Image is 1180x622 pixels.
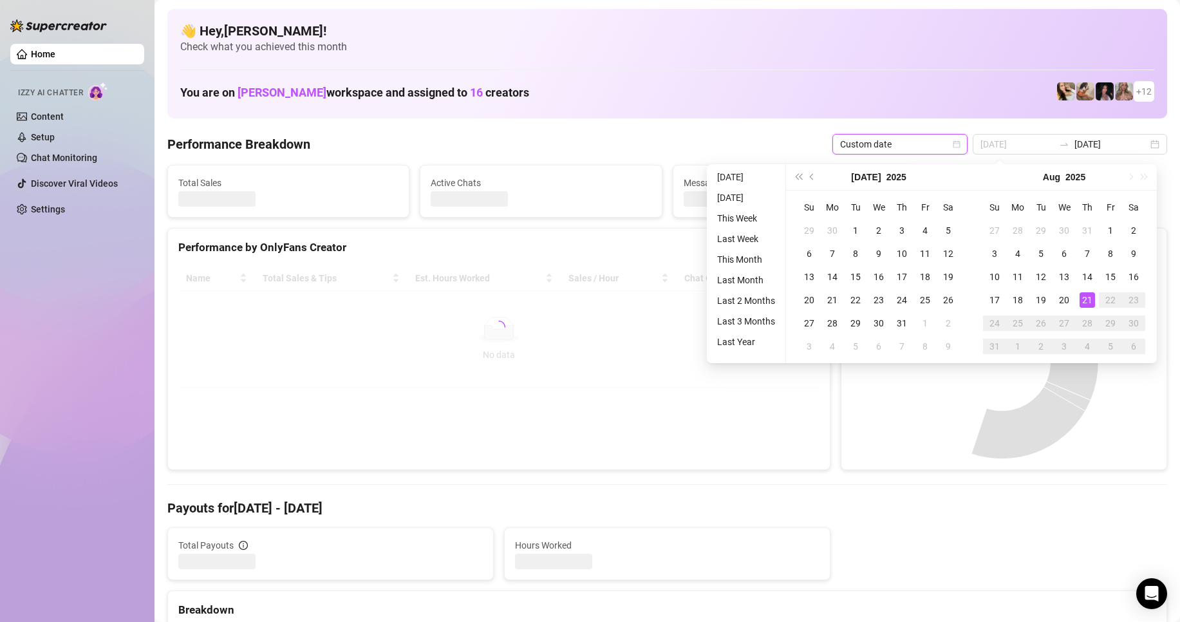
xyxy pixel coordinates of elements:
[1099,242,1122,265] td: 2025-08-08
[1053,335,1076,358] td: 2025-09-03
[941,269,956,285] div: 19
[791,164,805,190] button: Last year (Control + left)
[178,601,1156,619] div: Breakdown
[798,219,821,242] td: 2025-06-29
[18,87,83,99] span: Izzy AI Chatter
[937,196,960,219] th: Sa
[1103,316,1118,331] div: 29
[937,219,960,242] td: 2025-07-05
[167,135,310,153] h4: Performance Breakdown
[1096,82,1114,100] img: Baby (@babyyyybellaa)
[88,82,108,100] img: AI Chatter
[1006,242,1029,265] td: 2025-08-04
[178,176,398,190] span: Total Sales
[801,316,817,331] div: 27
[1099,219,1122,242] td: 2025-08-01
[1056,223,1072,238] div: 30
[844,242,867,265] td: 2025-07-08
[712,190,780,205] li: [DATE]
[1080,339,1095,354] div: 4
[1043,164,1060,190] button: Choose a month
[844,196,867,219] th: Tu
[1076,312,1099,335] td: 2025-08-28
[31,153,97,163] a: Chat Monitoring
[1029,242,1053,265] td: 2025-08-05
[1076,242,1099,265] td: 2025-08-07
[1057,82,1075,100] img: Avry (@avryjennerfree)
[1076,288,1099,312] td: 2025-08-21
[178,538,234,552] span: Total Payouts
[1006,312,1029,335] td: 2025-08-25
[798,242,821,265] td: 2025-07-06
[848,246,863,261] div: 8
[431,176,651,190] span: Active Chats
[848,339,863,354] div: 5
[913,312,937,335] td: 2025-08-01
[941,223,956,238] div: 5
[980,137,1054,151] input: Start date
[917,246,933,261] div: 11
[941,292,956,308] div: 26
[1103,246,1118,261] div: 8
[1122,335,1145,358] td: 2025-09-06
[712,231,780,247] li: Last Week
[178,239,819,256] div: Performance by OnlyFans Creator
[798,265,821,288] td: 2025-07-13
[890,312,913,335] td: 2025-07-31
[840,135,960,154] span: Custom date
[825,292,840,308] div: 21
[31,111,64,122] a: Content
[1080,223,1095,238] div: 31
[712,334,780,350] li: Last Year
[821,288,844,312] td: 2025-07-21
[1033,223,1049,238] div: 29
[801,292,817,308] div: 20
[1136,578,1167,609] div: Open Intercom Messenger
[492,320,506,334] span: loading
[1080,292,1095,308] div: 21
[1056,292,1072,308] div: 20
[917,223,933,238] div: 4
[31,204,65,214] a: Settings
[1056,269,1072,285] div: 13
[684,176,904,190] span: Messages Sent
[1006,219,1029,242] td: 2025-07-28
[31,132,55,142] a: Setup
[917,292,933,308] div: 25
[844,312,867,335] td: 2025-07-29
[983,312,1006,335] td: 2025-08-24
[1074,137,1148,151] input: End date
[31,49,55,59] a: Home
[983,335,1006,358] td: 2025-08-31
[983,196,1006,219] th: Su
[238,86,326,99] span: [PERSON_NAME]
[1010,223,1025,238] div: 28
[167,499,1167,517] h4: Payouts for [DATE] - [DATE]
[1076,196,1099,219] th: Th
[890,288,913,312] td: 2025-07-24
[1065,164,1085,190] button: Choose a year
[1056,316,1072,331] div: 27
[1099,265,1122,288] td: 2025-08-15
[1033,269,1049,285] div: 12
[941,339,956,354] div: 9
[801,246,817,261] div: 6
[1080,316,1095,331] div: 28
[983,288,1006,312] td: 2025-08-17
[894,269,910,285] div: 17
[848,292,863,308] div: 22
[1099,196,1122,219] th: Fr
[821,335,844,358] td: 2025-08-04
[1033,292,1049,308] div: 19
[1053,219,1076,242] td: 2025-07-30
[1029,196,1053,219] th: Tu
[1122,242,1145,265] td: 2025-08-09
[894,316,910,331] div: 31
[937,288,960,312] td: 2025-07-26
[867,265,890,288] td: 2025-07-16
[1122,312,1145,335] td: 2025-08-30
[1099,335,1122,358] td: 2025-09-05
[1126,316,1141,331] div: 30
[1080,246,1095,261] div: 7
[801,269,817,285] div: 13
